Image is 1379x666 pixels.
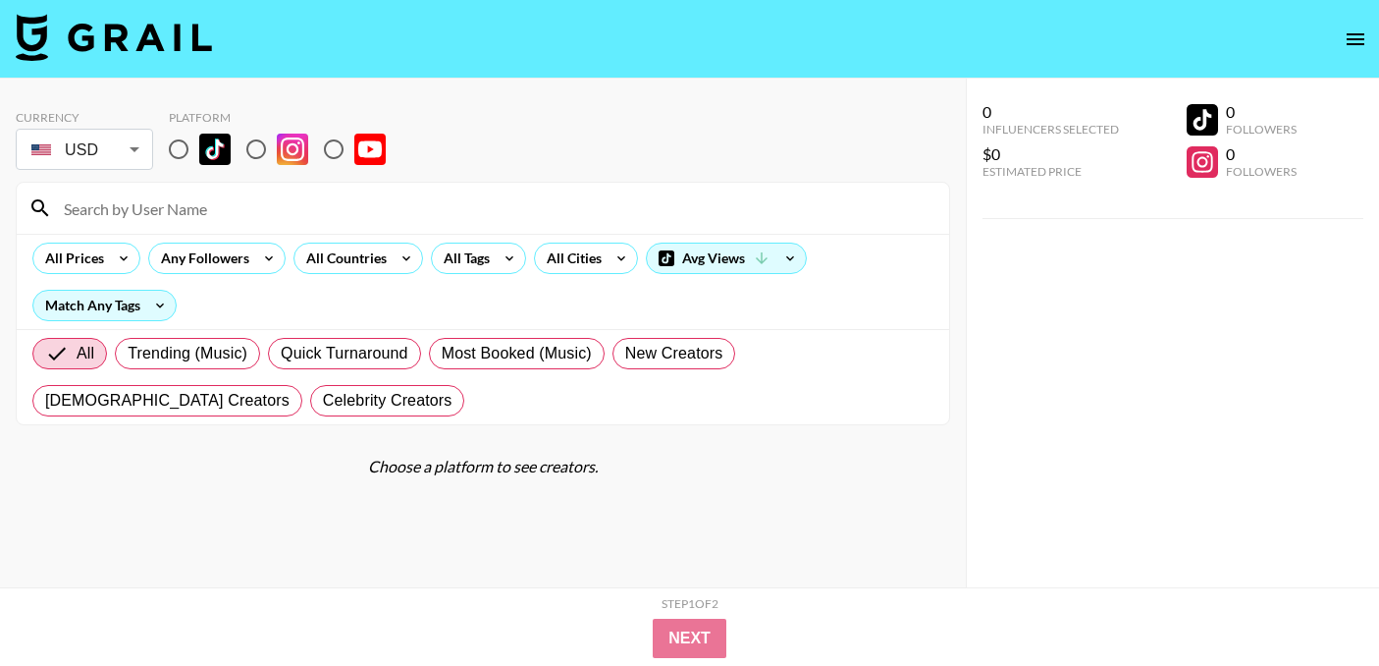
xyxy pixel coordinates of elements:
[1226,122,1297,137] div: Followers
[1336,20,1375,59] button: open drawer
[45,389,290,413] span: [DEMOGRAPHIC_DATA] Creators
[982,102,1119,122] div: 0
[354,134,386,165] img: YouTube
[1226,102,1297,122] div: 0
[277,134,308,165] img: Instagram
[442,342,592,365] span: Most Booked (Music)
[323,389,452,413] span: Celebrity Creators
[16,14,212,61] img: Grail Talent
[281,342,408,365] span: Quick Turnaround
[33,244,108,273] div: All Prices
[625,342,723,365] span: New Creators
[20,133,149,167] div: USD
[52,193,937,224] input: Search by User Name
[149,244,253,273] div: Any Followers
[432,244,494,273] div: All Tags
[982,144,1119,164] div: $0
[77,342,94,365] span: All
[982,164,1119,179] div: Estimated Price
[294,244,391,273] div: All Countries
[535,244,606,273] div: All Cities
[16,457,950,476] div: Choose a platform to see creators.
[128,342,247,365] span: Trending (Music)
[1226,144,1297,164] div: 0
[647,244,806,273] div: Avg Views
[16,110,153,125] div: Currency
[169,110,401,125] div: Platform
[982,122,1119,137] div: Influencers Selected
[199,134,231,165] img: TikTok
[1226,164,1297,179] div: Followers
[662,596,718,611] div: Step 1 of 2
[33,291,176,320] div: Match Any Tags
[653,619,726,658] button: Next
